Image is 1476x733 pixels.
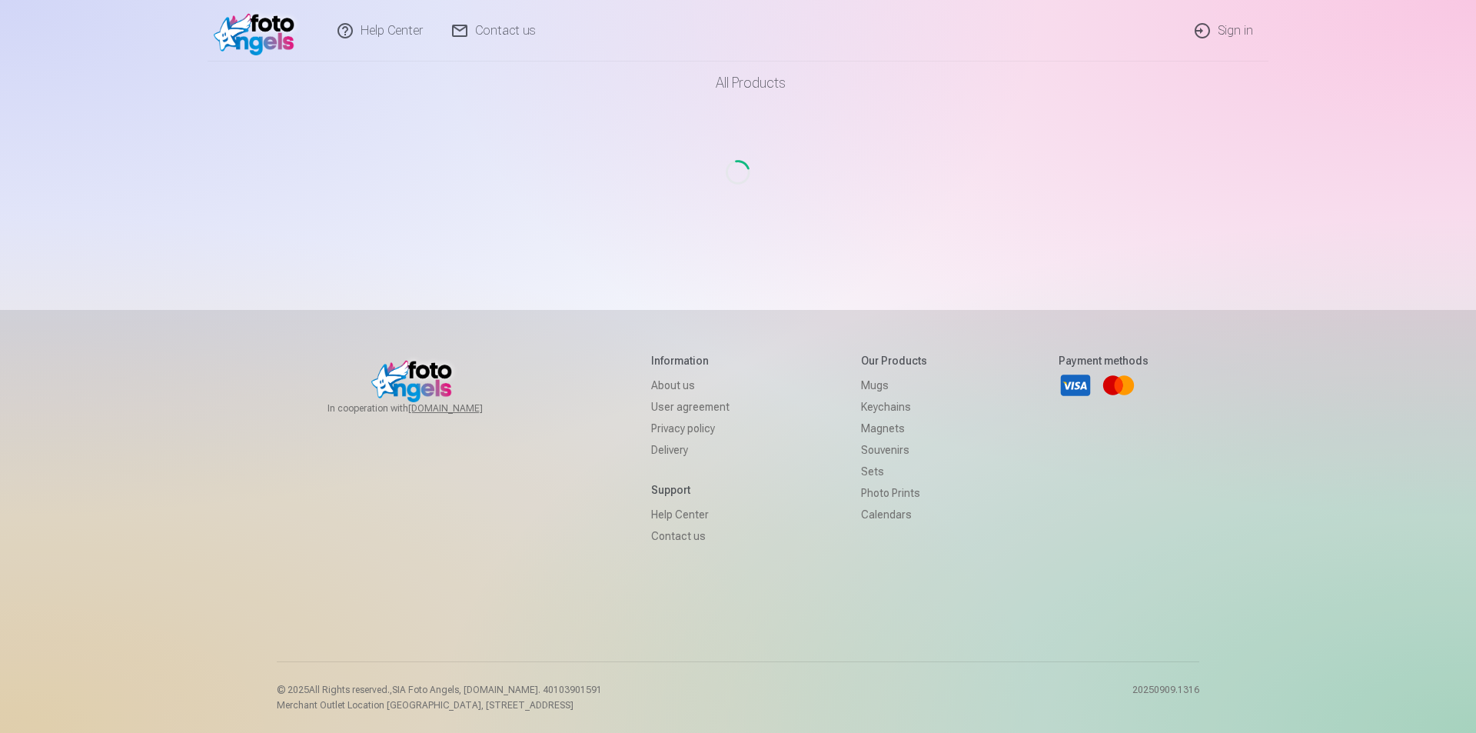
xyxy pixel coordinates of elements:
a: Help Center [651,504,730,525]
p: © 2025 All Rights reserved. , [277,684,602,696]
a: Mastercard [1102,368,1135,402]
a: [DOMAIN_NAME] [408,402,520,415]
a: All products [673,62,804,105]
img: /fa1 [214,6,302,55]
span: In cooperation with [327,402,520,415]
h5: Our products [861,353,927,368]
a: Visa [1059,368,1092,402]
a: Keychains [861,396,927,418]
p: 20250909.1316 [1132,684,1199,711]
p: Merchant Outlet Location [GEOGRAPHIC_DATA], [STREET_ADDRESS] [277,699,602,711]
a: Souvenirs [861,439,927,461]
a: Calendars [861,504,927,525]
h5: Support [651,482,730,498]
a: About us [651,375,730,396]
h5: Payment methods [1059,353,1149,368]
a: Contact us [651,525,730,547]
a: Photo prints [861,482,927,504]
a: Magnets [861,418,927,439]
a: Sets [861,461,927,482]
a: Privacy policy [651,418,730,439]
a: User agreement [651,396,730,418]
a: Mugs [861,375,927,396]
span: SIA Foto Angels, [DOMAIN_NAME]. 40103901591 [392,685,602,695]
h5: Information [651,353,730,368]
a: Delivery [651,439,730,461]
